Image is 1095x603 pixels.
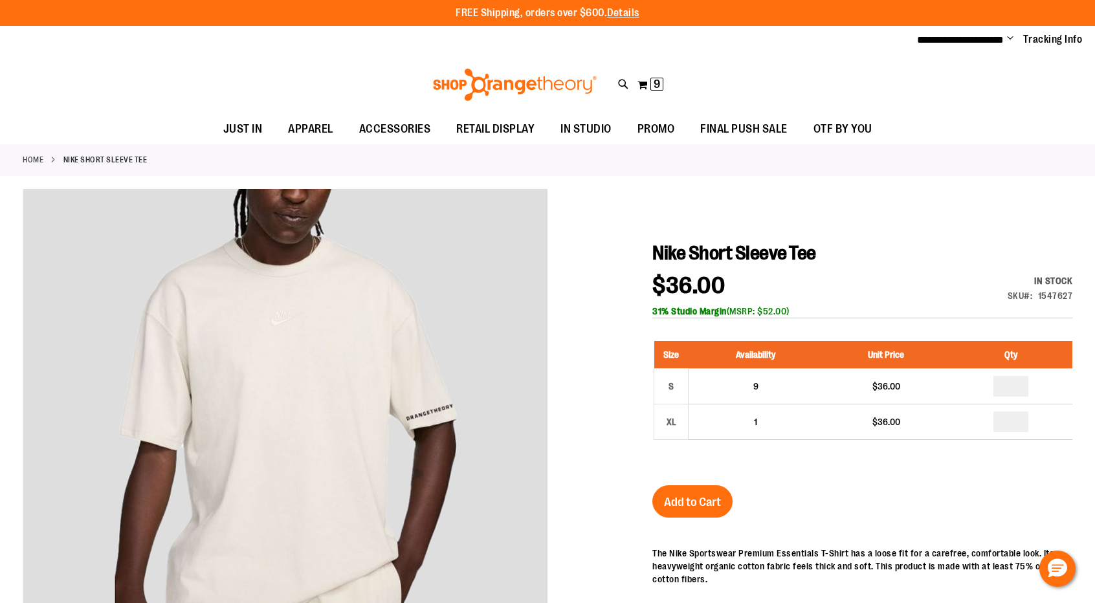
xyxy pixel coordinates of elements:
[754,417,757,427] span: 1
[63,154,148,166] strong: Nike Short Sleeve Tee
[1007,33,1013,46] button: Account menu
[813,115,872,144] span: OTF BY YOU
[456,6,639,21] p: FREE Shipping, orders over $600.
[23,154,43,166] a: Home
[1039,551,1076,587] button: Hello, have a question? Let’s chat.
[830,380,943,393] div: $36.00
[652,305,1072,318] div: (MSRP: $52.00)
[625,115,688,144] a: PROMO
[431,69,599,101] img: Shop Orangetheory
[687,115,801,144] a: FINAL PUSH SALE
[210,115,276,144] a: JUST IN
[689,341,823,369] th: Availability
[661,377,681,396] div: S
[1023,32,1083,47] a: Tracking Info
[1008,291,1033,301] strong: SKU
[288,115,333,144] span: APPAREL
[443,115,547,144] a: RETAIL DISPLAY
[652,272,725,299] span: $36.00
[661,412,681,432] div: XL
[830,415,943,428] div: $36.00
[456,115,535,144] span: RETAIL DISPLAY
[637,115,675,144] span: PROMO
[949,341,1072,369] th: Qty
[753,381,758,391] span: 9
[652,485,733,518] button: Add to Cart
[700,115,788,144] span: FINAL PUSH SALE
[359,115,431,144] span: ACCESSORIES
[346,115,444,144] a: ACCESSORIES
[1038,289,1073,302] div: 1547627
[652,547,1072,586] div: The Nike Sportswear Premium Essentials T-Shirt has a loose fit for a carefree, comfortable look. ...
[823,341,949,369] th: Unit Price
[547,115,625,144] a: IN STUDIO
[654,78,660,91] span: 9
[560,115,612,144] span: IN STUDIO
[652,242,816,264] span: Nike Short Sleeve Tee
[1008,274,1073,287] div: In stock
[223,115,263,144] span: JUST IN
[607,7,639,19] a: Details
[275,115,346,144] a: APPAREL
[801,115,885,144] a: OTF BY YOU
[654,341,689,369] th: Size
[1008,274,1073,287] div: Availability
[652,306,727,316] b: 31% Studio Margin
[664,495,721,509] span: Add to Cart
